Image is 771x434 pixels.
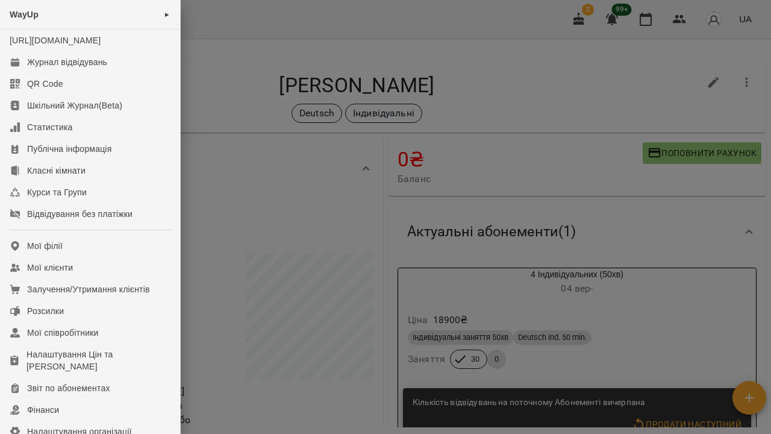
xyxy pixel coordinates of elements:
[27,186,87,198] div: Курси та Групи
[27,327,99,339] div: Мої співробітники
[27,143,111,155] div: Публічна інформація
[27,262,73,274] div: Мої клієнти
[27,283,150,295] div: Залучення/Утримання клієнтів
[27,305,64,317] div: Розсилки
[27,240,63,252] div: Мої філії
[10,36,101,45] a: [URL][DOMAIN_NAME]
[27,382,110,394] div: Звіт по абонементах
[27,99,122,112] div: Шкільний Журнал(Beta)
[27,208,133,220] div: Відвідування без платіжки
[10,10,39,19] span: WayUp
[27,165,86,177] div: Класні кімнати
[27,78,63,90] div: QR Code
[27,404,59,416] div: Фінанси
[164,10,170,19] span: ►
[27,56,107,68] div: Журнал відвідувань
[27,348,170,373] div: Налаштування Цін та [PERSON_NAME]
[27,121,73,133] div: Статистика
